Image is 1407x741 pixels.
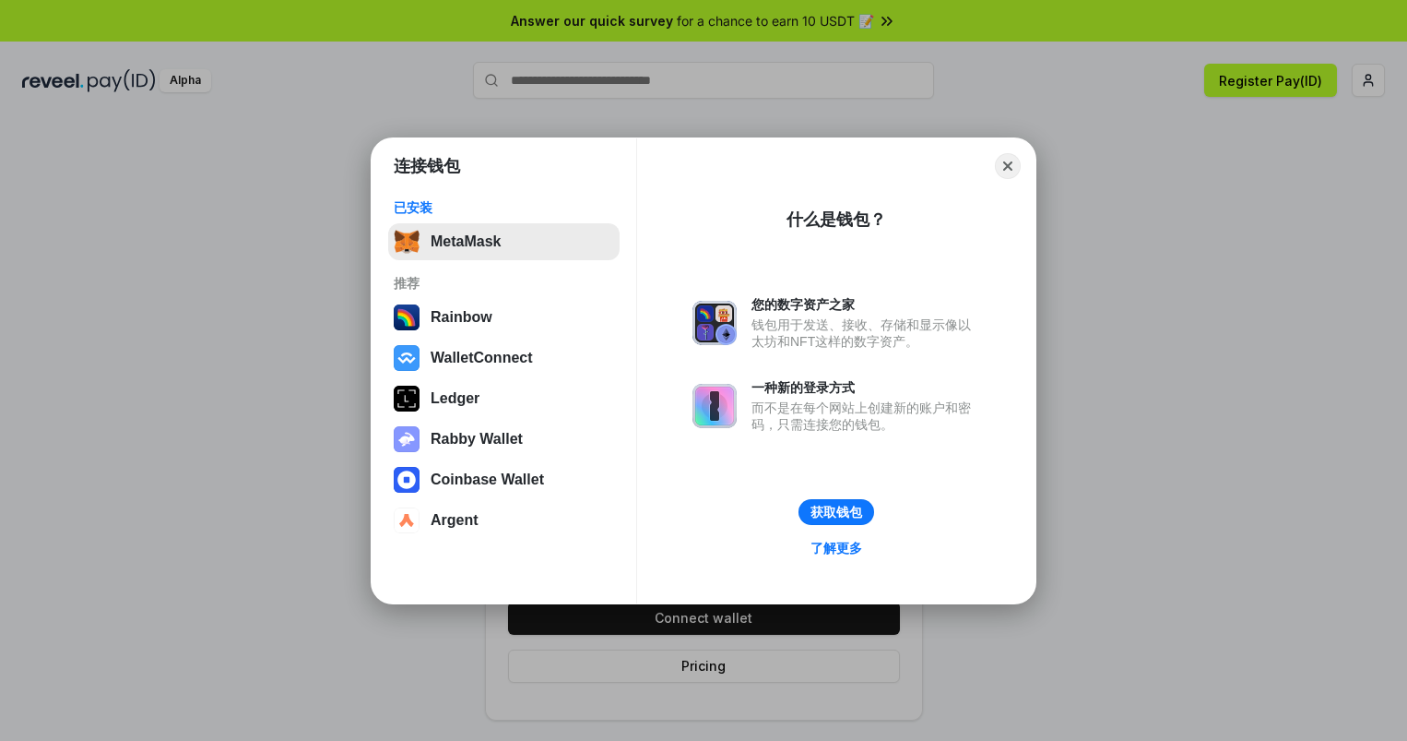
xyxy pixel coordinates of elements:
img: svg+xml,%3Csvg%20xmlns%3D%22http%3A%2F%2Fwww.w3.org%2F2000%2Fsvg%22%20fill%3D%22none%22%20viewBox... [692,301,737,345]
img: svg+xml,%3Csvg%20fill%3D%22none%22%20height%3D%2233%22%20viewBox%3D%220%200%2035%2033%22%20width%... [394,229,420,255]
div: 钱包用于发送、接收、存储和显示像以太坊和NFT这样的数字资产。 [751,317,980,350]
img: svg+xml,%3Csvg%20width%3D%2228%22%20height%3D%2228%22%20viewBox%3D%220%200%2028%2028%22%20fill%3D... [394,508,420,533]
button: Rabby Wallet [388,421,620,458]
button: Close [995,153,1021,179]
img: svg+xml,%3Csvg%20width%3D%2228%22%20height%3D%2228%22%20viewBox%3D%220%200%2028%2028%22%20fill%3D... [394,467,420,493]
div: Argent [431,512,479,529]
h1: 连接钱包 [394,155,460,177]
div: 了解更多 [810,540,862,556]
a: 了解更多 [799,536,873,560]
div: 而不是在每个网站上创建新的账户和密码，只需连接您的钱包。 [751,400,980,433]
div: 推荐 [394,275,614,292]
img: svg+xml,%3Csvg%20xmlns%3D%22http%3A%2F%2Fwww.w3.org%2F2000%2Fsvg%22%20fill%3D%22none%22%20viewBox... [692,384,737,428]
button: Ledger [388,380,620,417]
div: Coinbase Wallet [431,472,544,488]
button: Argent [388,502,620,539]
div: WalletConnect [431,350,533,366]
div: Rainbow [431,309,492,326]
img: svg+xml,%3Csvg%20xmlns%3D%22http%3A%2F%2Fwww.w3.org%2F2000%2Fsvg%22%20width%3D%2228%22%20height%3... [394,386,420,412]
div: 已安装 [394,199,614,216]
img: svg+xml,%3Csvg%20width%3D%2228%22%20height%3D%2228%22%20viewBox%3D%220%200%2028%2028%22%20fill%3D... [394,345,420,371]
div: Rabby Wallet [431,431,523,448]
div: MetaMask [431,233,501,250]
button: Coinbase Wallet [388,461,620,498]
button: WalletConnect [388,340,620,376]
div: 获取钱包 [810,504,862,520]
button: 获取钱包 [798,499,874,525]
div: Ledger [431,390,479,407]
div: 什么是钱包？ [786,209,886,231]
img: svg+xml,%3Csvg%20width%3D%22120%22%20height%3D%22120%22%20viewBox%3D%220%200%20120%20120%22%20fil... [394,305,420,330]
img: svg+xml,%3Csvg%20xmlns%3D%22http%3A%2F%2Fwww.w3.org%2F2000%2Fsvg%22%20fill%3D%22none%22%20viewBox... [394,426,420,452]
button: Rainbow [388,299,620,336]
button: MetaMask [388,223,620,260]
div: 您的数字资产之家 [751,296,980,313]
div: 一种新的登录方式 [751,379,980,396]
